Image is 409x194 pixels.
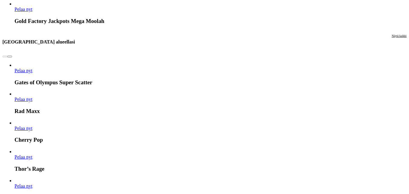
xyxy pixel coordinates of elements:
[15,97,32,102] span: Pelaa nyt
[392,34,407,50] a: Näytä kaikki
[15,126,32,131] span: Pelaa nyt
[15,68,32,73] span: Pelaa nyt
[15,154,32,160] span: Pelaa nyt
[2,39,75,45] h3: [GEOGRAPHIC_DATA] alueellasi
[15,126,32,131] a: Cherry Pop
[392,34,407,37] span: Näytä kaikki
[15,154,32,160] a: Thor’s Rage
[15,183,32,189] span: Pelaa nyt
[15,68,32,73] a: Gates of Olympus Super Scatter
[15,7,32,12] span: Pelaa nyt
[7,56,12,57] button: next slide
[15,183,32,189] a: Wanted Dead or a Wild
[2,56,7,57] button: prev slide
[15,7,32,12] a: Gold Factory Jackpots Mega Moolah
[15,97,32,102] a: Rad Maxx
